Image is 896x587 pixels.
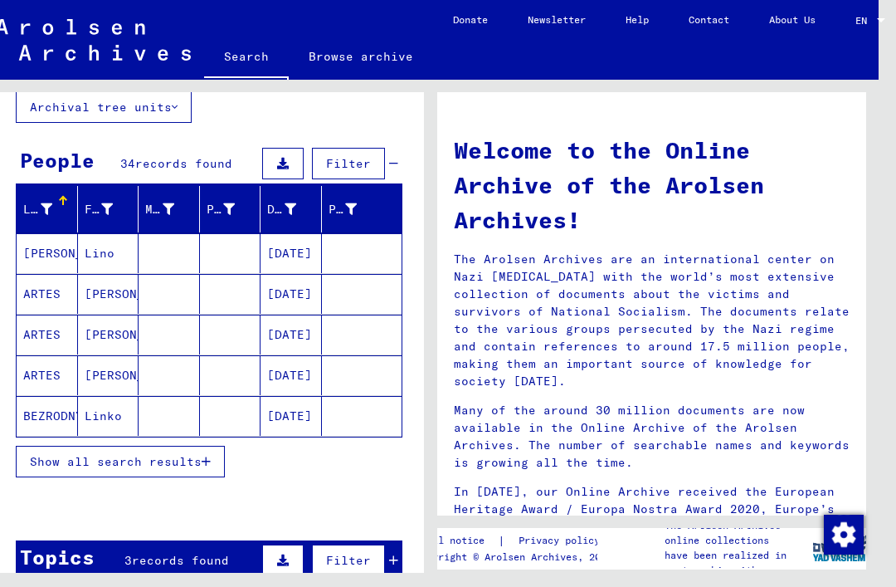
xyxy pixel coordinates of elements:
span: Filter [326,553,371,568]
mat-header-cell: Place of Birth [200,186,261,232]
mat-cell: Linko [78,396,139,436]
div: | [415,532,620,550]
span: 3 [124,553,132,568]
div: First Name [85,201,114,218]
div: Maiden Name [145,196,199,223]
mat-cell: [DATE] [261,355,322,395]
span: Show all search results [30,454,202,469]
mat-cell: BEZRODNY [17,396,78,436]
mat-header-cell: Date of Birth [261,186,322,232]
mat-header-cell: Prisoner # [322,186,402,232]
a: Search [204,37,289,80]
mat-cell: [PERSON_NAME] [78,355,139,395]
p: The Arolsen Archives online collections [665,518,812,548]
button: Filter [312,545,385,576]
span: Filter [326,156,371,171]
mat-cell: Lino [78,233,139,273]
img: Change consent [824,515,864,555]
p: Copyright © Arolsen Archives, 2021 [415,550,620,565]
button: Filter [312,148,385,179]
mat-cell: [DATE] [261,233,322,273]
mat-header-cell: Maiden Name [139,186,200,232]
mat-cell: [DATE] [261,315,322,355]
mat-cell: ARTES [17,355,78,395]
div: Place of Birth [207,201,236,218]
mat-header-cell: Last Name [17,186,78,232]
div: Last Name [23,201,52,218]
span: records found [132,553,229,568]
span: 34 [120,156,135,171]
div: First Name [85,196,139,223]
div: People [20,145,95,175]
div: Place of Birth [207,196,261,223]
mat-cell: [DATE] [261,396,322,436]
mat-cell: [PERSON_NAME] [78,274,139,314]
button: Show all search results [16,446,225,477]
button: Archival tree units [16,91,192,123]
a: Browse archive [289,37,433,76]
p: The Arolsen Archives are an international center on Nazi [MEDICAL_DATA] with the world’s most ext... [454,251,850,390]
span: records found [135,156,232,171]
span: EN [855,15,874,27]
mat-cell: ARTES [17,274,78,314]
div: Change consent [823,514,863,554]
p: In [DATE], our Online Archive received the European Heritage Award / Europa Nostra Award 2020, Eu... [454,483,850,553]
a: Privacy policy [505,532,620,550]
mat-header-cell: First Name [78,186,139,232]
div: Topics [20,542,95,572]
mat-cell: [PERSON_NAME] [78,315,139,355]
div: Maiden Name [145,201,174,218]
div: Prisoner # [329,201,358,218]
div: Date of Birth [267,196,321,223]
mat-cell: ARTES [17,315,78,355]
div: Date of Birth [267,201,296,218]
p: have been realized in partnership with [665,548,812,578]
div: Prisoner # [329,196,382,223]
h1: Welcome to the Online Archive of the Arolsen Archives! [454,133,850,237]
mat-cell: [PERSON_NAME] [17,233,78,273]
mat-cell: [DATE] [261,274,322,314]
a: Legal notice [415,532,498,550]
p: Many of the around 30 million documents are now available in the Online Archive of the Arolsen Ar... [454,402,850,472]
div: Last Name [23,196,77,223]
